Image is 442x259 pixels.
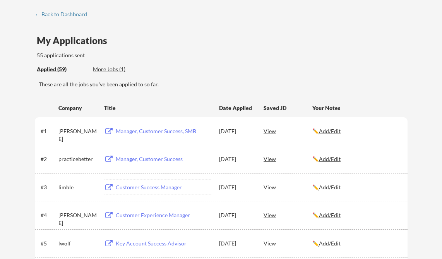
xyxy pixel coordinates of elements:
u: Add/Edit [319,156,341,162]
div: #3 [41,184,56,191]
div: These are all the jobs you've been applied to so far. [37,65,87,74]
div: #1 [41,127,56,135]
div: View [264,124,312,138]
div: practicebetter [58,155,97,163]
div: View [264,236,312,250]
u: Add/Edit [319,184,341,190]
u: Add/Edit [319,128,341,134]
div: [DATE] [219,184,253,191]
div: #2 [41,155,56,163]
u: Add/Edit [319,212,341,218]
div: ✏️ [312,127,401,135]
div: limble [58,184,97,191]
div: My Applications [37,36,113,45]
div: Company [58,104,97,112]
div: lwolf [58,240,97,247]
div: Applied (59) [37,65,87,73]
div: ✏️ [312,155,401,163]
div: Customer Experience Manager [116,211,212,219]
div: These are job applications we think you'd be a good fit for, but couldn't apply you to automatica... [93,65,150,74]
a: ← Back to Dashboard [35,11,93,19]
div: Key Account Success Advisor [116,240,212,247]
div: Customer Success Manager [116,184,212,191]
div: View [264,180,312,194]
div: ✏️ [312,211,401,219]
div: Your Notes [312,104,401,112]
div: [PERSON_NAME] [58,211,97,226]
div: [DATE] [219,127,253,135]
div: Manager, Customer Success, SMB [116,127,212,135]
div: #5 [41,240,56,247]
div: ✏️ [312,184,401,191]
div: Manager, Customer Success [116,155,212,163]
div: More Jobs (1) [93,65,150,73]
div: [DATE] [219,155,253,163]
div: [DATE] [219,240,253,247]
div: ← Back to Dashboard [35,12,93,17]
div: [PERSON_NAME] [58,127,97,142]
u: Add/Edit [319,240,341,247]
div: These are all the jobs you've been applied to so far. [39,81,408,88]
div: View [264,152,312,166]
div: Date Applied [219,104,253,112]
div: 55 applications sent [37,51,187,59]
div: ✏️ [312,240,401,247]
div: View [264,208,312,222]
div: #4 [41,211,56,219]
div: Title [104,104,212,112]
div: Saved JD [264,101,312,115]
div: [DATE] [219,211,253,219]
